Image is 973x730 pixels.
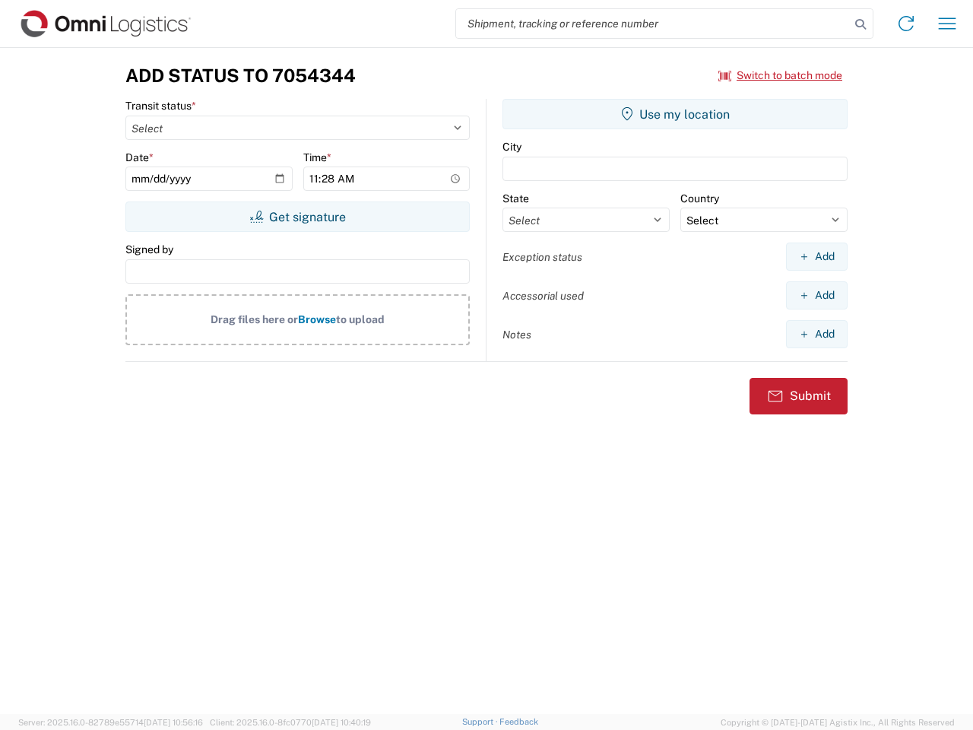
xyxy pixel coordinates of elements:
[786,281,848,309] button: Add
[125,65,356,87] h3: Add Status to 7054344
[211,313,298,325] span: Drag files here or
[502,289,584,303] label: Accessorial used
[502,328,531,341] label: Notes
[125,151,154,164] label: Date
[680,192,719,205] label: Country
[312,718,371,727] span: [DATE] 10:40:19
[210,718,371,727] span: Client: 2025.16.0-8fc0770
[786,320,848,348] button: Add
[18,718,203,727] span: Server: 2025.16.0-82789e55714
[750,378,848,414] button: Submit
[786,243,848,271] button: Add
[721,716,955,729] span: Copyright © [DATE]-[DATE] Agistix Inc., All Rights Reserved
[502,140,521,154] label: City
[125,202,470,232] button: Get signature
[502,192,529,205] label: State
[125,99,196,113] label: Transit status
[502,99,848,129] button: Use my location
[462,717,500,726] a: Support
[718,63,842,88] button: Switch to batch mode
[499,717,538,726] a: Feedback
[303,151,331,164] label: Time
[502,250,582,264] label: Exception status
[125,243,173,256] label: Signed by
[336,313,385,325] span: to upload
[144,718,203,727] span: [DATE] 10:56:16
[298,313,336,325] span: Browse
[456,9,850,38] input: Shipment, tracking or reference number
